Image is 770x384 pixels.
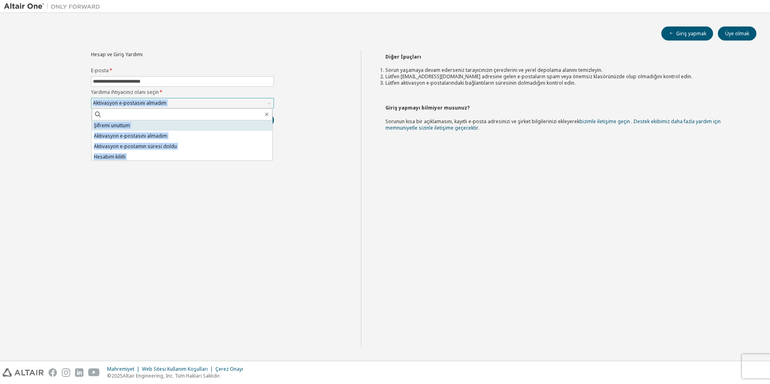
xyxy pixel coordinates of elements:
[385,73,692,80] font: Lütfen [EMAIL_ADDRESS][DOMAIN_NAME] adresine gelen e-postaların spam veya önemsiz klasörünüzde ol...
[91,89,159,95] font: Yardıma ihtiyacınız olanı seçin
[718,26,756,41] button: Üye olmak
[62,368,70,377] img: instagram.svg
[93,100,166,106] font: Aktivasyon e-postasını almadım
[4,2,104,10] img: Altair Bir
[385,118,721,131] a: bizimle iletişime geçin . Destek ekibimiz daha fazla yardım için memnuniyetle sizinle iletişime g...
[75,368,83,377] img: linkedin.svg
[111,372,123,379] font: 2025
[215,366,243,372] font: Çerez Onayı
[91,98,274,108] div: Aktivasyon e-postasını almadım
[49,368,57,377] img: facebook.svg
[142,366,208,372] font: Web Sitesi Kullanım Koşulları
[107,366,134,372] font: Mahremiyet
[385,67,602,73] font: Sorun yaşamaya devam ederseniz tarayıcınızın çerezlerini ve yerel depolama alanını temizleyin.
[88,368,100,377] img: youtube.svg
[725,30,749,37] font: Üye olmak
[385,104,470,111] font: Giriş yapmayı bilmiyor musunuz?
[94,122,130,129] font: Şifremi unuttum
[661,26,713,41] button: Giriş yapmak
[107,372,111,379] font: ©
[385,79,575,86] font: Lütfen aktivasyon e-postalarındaki bağlantıların süresinin dolmadığını kontrol edin.
[91,67,109,74] font: E-posta
[676,30,706,37] font: Giriş yapmak
[2,368,44,377] img: altair_logo.svg
[385,53,421,60] font: Diğer İpuçları
[91,51,143,58] font: Hesap ve Giriş Yardımı
[385,118,580,125] font: Sorunun kısa bir açıklamasını, kayıtlı e-posta adresinizi ve şirket bilgilerinizi ekleyerek
[123,372,221,379] font: Altair Engineering, Inc. Tüm Hakları Saklıdır.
